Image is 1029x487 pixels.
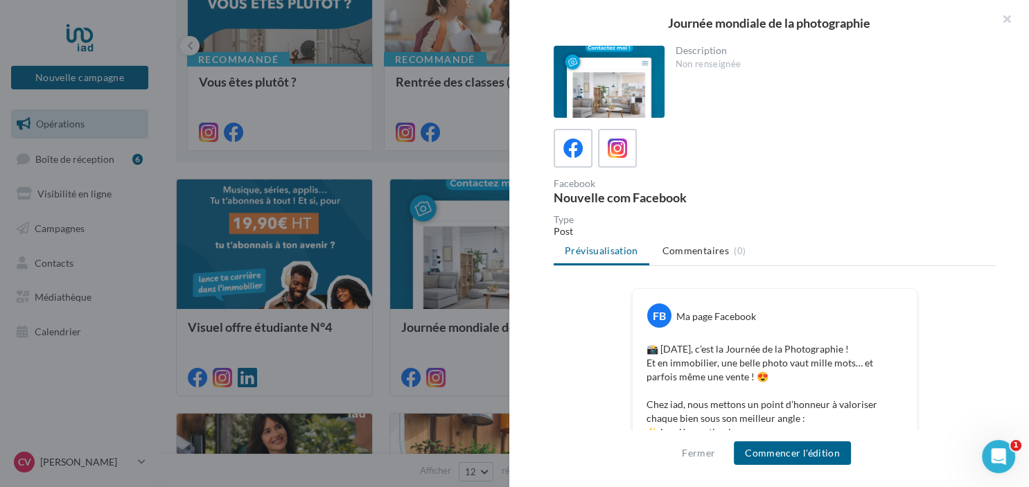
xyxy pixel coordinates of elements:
[676,310,756,324] div: Ma page Facebook
[554,215,996,224] div: Type
[676,58,985,71] div: Non renseignée
[662,244,729,258] span: Commentaires
[554,224,996,238] div: Post
[676,445,721,461] button: Fermer
[1010,440,1021,451] span: 1
[531,17,1007,29] div: Journée mondiale de la photographie
[554,191,769,204] div: Nouvelle com Facebook
[734,441,851,465] button: Commencer l'édition
[676,46,985,55] div: Description
[982,440,1015,473] iframe: Intercom live chat
[554,179,769,188] div: Facebook
[734,245,746,256] span: (0)
[647,303,671,328] div: FB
